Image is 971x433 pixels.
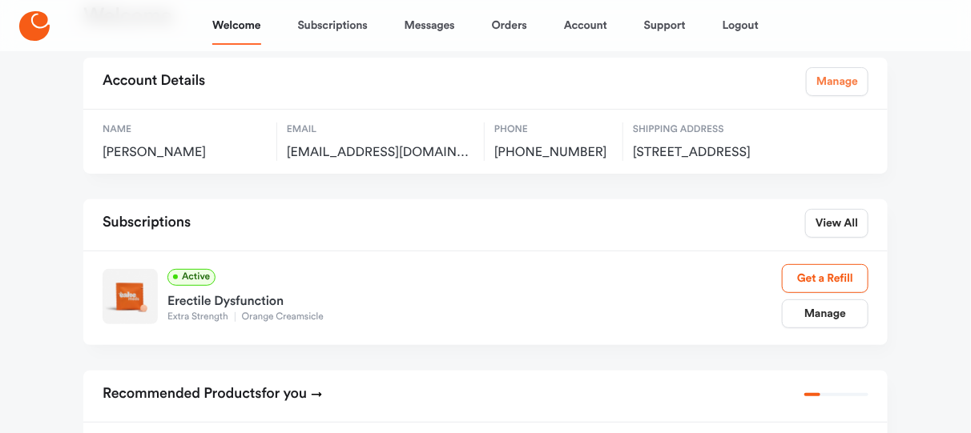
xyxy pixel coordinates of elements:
[782,264,868,293] a: Get a Refill
[564,6,607,45] a: Account
[633,145,805,161] span: 6614 Quicksilver Ct, apt 401, Springfield, US, 22150
[287,145,474,161] span: coreyt55@gmail.com
[103,209,191,238] h2: Subscriptions
[806,67,868,96] a: Manage
[633,122,805,137] span: Shipping Address
[103,269,158,324] img: Extra Strength
[405,6,455,45] a: Messages
[167,312,235,322] span: Extra Strength
[103,67,205,96] h2: Account Details
[494,145,613,161] span: [PHONE_NUMBER]
[235,312,330,322] span: Orange Creamsicle
[298,6,368,45] a: Subscriptions
[287,122,474,137] span: Email
[167,269,216,286] span: Active
[644,6,686,45] a: Support
[805,209,868,238] a: View All
[167,286,782,324] a: Erectile DysfunctionExtra StrengthOrange Creamsicle
[782,299,868,328] a: Manage
[494,122,613,137] span: Phone
[262,387,308,401] span: for you
[167,286,782,311] div: Erectile Dysfunction
[103,145,267,161] span: [PERSON_NAME]
[492,6,527,45] a: Orders
[103,380,323,409] h2: Recommended Products
[103,122,267,137] span: Name
[212,6,260,45] a: Welcome
[723,6,759,45] a: Logout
